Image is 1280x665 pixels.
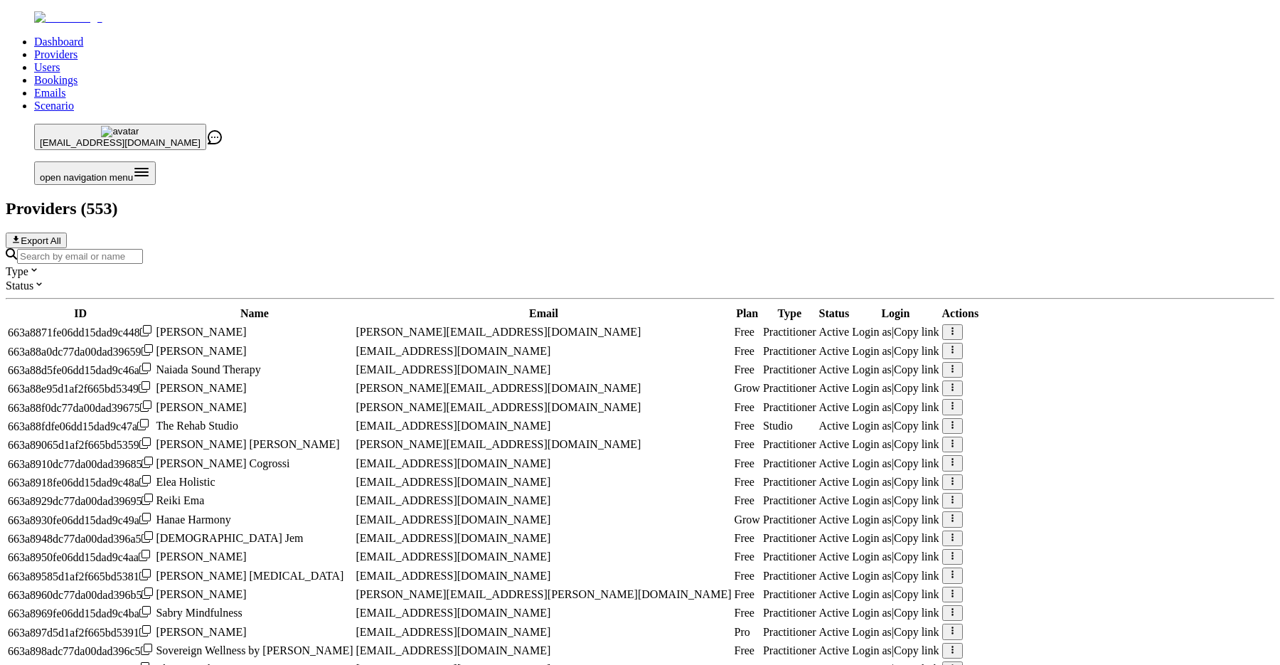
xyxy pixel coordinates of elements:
[355,307,732,321] th: Email
[356,345,550,357] span: [EMAIL_ADDRESS][DOMAIN_NAME]
[156,363,260,376] span: Naiada Sound Therapy
[156,420,238,432] span: The Rehab Studio
[852,476,892,488] span: Login as
[8,550,153,564] div: Click to copy
[34,36,83,48] a: Dashboard
[763,494,816,506] span: validated
[819,363,850,376] div: Active
[852,626,939,639] div: |
[156,494,204,506] span: Reiki Ema
[894,550,939,563] span: Copy link
[8,494,153,508] div: Click to copy
[894,363,939,376] span: Copy link
[763,644,816,656] span: validated
[852,550,939,563] div: |
[763,607,816,619] span: validated
[894,514,939,526] span: Copy link
[852,382,939,395] div: |
[763,514,816,526] span: validated
[894,326,939,338] span: Copy link
[819,382,850,395] div: Active
[156,401,246,413] span: [PERSON_NAME]
[155,307,353,321] th: Name
[8,381,153,395] div: Click to copy
[819,550,850,563] div: Active
[356,438,641,450] span: [PERSON_NAME][EMAIL_ADDRESS][DOMAIN_NAME]
[852,514,939,526] div: |
[156,550,246,563] span: [PERSON_NAME]
[734,550,754,563] span: Free
[852,570,892,582] span: Login as
[763,438,816,450] span: validated
[356,382,641,394] span: [PERSON_NAME][EMAIL_ADDRESS][DOMAIN_NAME]
[852,420,892,432] span: Login as
[34,100,74,112] a: Scenario
[734,438,754,450] span: Free
[734,644,754,656] span: Free
[763,326,816,338] span: validated
[894,438,939,450] span: Copy link
[852,438,892,450] span: Login as
[8,419,153,433] div: Click to copy
[156,532,303,544] span: [DEMOGRAPHIC_DATA] Jem
[763,382,816,394] span: validated
[819,644,850,657] div: Active
[852,626,892,638] span: Login as
[852,326,939,339] div: |
[763,570,816,582] span: validated
[8,587,153,602] div: Click to copy
[8,344,153,358] div: Click to copy
[894,345,939,357] span: Copy link
[7,307,154,321] th: ID
[819,457,850,470] div: Active
[8,363,153,377] div: Click to copy
[734,570,754,582] span: Free
[8,457,153,471] div: Click to copy
[156,514,230,526] span: Hanae Harmony
[734,514,759,526] span: Grow
[156,345,246,357] span: [PERSON_NAME]
[34,87,65,99] a: Emails
[894,532,939,544] span: Copy link
[852,401,939,414] div: |
[852,476,939,489] div: |
[763,363,816,376] span: validated
[894,588,939,600] span: Copy link
[852,326,892,338] span: Login as
[894,401,939,413] span: Copy link
[356,588,731,600] span: [PERSON_NAME][EMAIL_ADDRESS][PERSON_NAME][DOMAIN_NAME]
[852,401,892,413] span: Login as
[356,644,550,656] span: [EMAIL_ADDRESS][DOMAIN_NAME]
[8,569,153,583] div: Click to copy
[733,307,760,321] th: Plan
[852,570,939,582] div: |
[356,457,550,469] span: [EMAIL_ADDRESS][DOMAIN_NAME]
[156,626,246,638] span: [PERSON_NAME]
[852,532,939,545] div: |
[852,607,892,619] span: Login as
[8,475,153,489] div: Click to copy
[819,626,850,639] div: Active
[894,570,939,582] span: Copy link
[156,570,343,582] span: [PERSON_NAME] [MEDICAL_DATA]
[763,550,816,563] span: validated
[6,278,1274,292] div: Status
[819,326,850,339] div: Active
[356,326,641,338] span: [PERSON_NAME][EMAIL_ADDRESS][DOMAIN_NAME]
[763,420,793,432] span: validated
[734,457,754,469] span: Free
[852,457,939,470] div: |
[852,607,939,619] div: |
[6,264,1274,278] div: Type
[356,532,550,544] span: [EMAIL_ADDRESS][DOMAIN_NAME]
[763,626,816,638] span: validated
[34,61,60,73] a: Users
[763,588,816,600] span: validated
[156,326,246,338] span: [PERSON_NAME]
[818,307,850,321] th: Status
[894,607,939,619] span: Copy link
[734,326,754,338] span: Free
[734,363,754,376] span: Free
[156,644,353,656] span: Sovereign Wellness by [PERSON_NAME]
[34,11,102,24] img: Fluum Logo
